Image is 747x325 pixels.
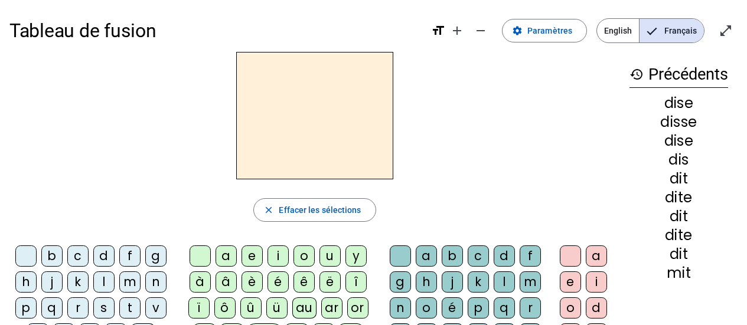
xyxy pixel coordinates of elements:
button: Paramètres [502,19,587,42]
div: ê [293,271,315,293]
h3: Précédents [629,61,728,88]
div: y [345,245,367,267]
div: b [442,245,463,267]
div: f [520,245,541,267]
div: è [242,271,263,293]
button: Diminuer la taille de la police [469,19,492,42]
span: English [597,19,639,42]
div: ar [321,297,342,319]
span: Effacer les sélections [279,203,361,217]
mat-icon: settings [512,25,523,36]
div: u [319,245,341,267]
div: dit [629,209,728,224]
div: d [93,245,115,267]
div: p [468,297,489,319]
div: ü [266,297,288,319]
div: c [468,245,489,267]
div: d [494,245,515,267]
div: m [119,271,141,293]
div: q [494,297,515,319]
div: r [520,297,541,319]
div: l [93,271,115,293]
div: v [145,297,167,319]
div: m [520,271,541,293]
div: i [586,271,607,293]
div: i [268,245,289,267]
div: ô [214,297,236,319]
div: or [347,297,368,319]
div: a [416,245,437,267]
div: t [119,297,141,319]
div: ë [319,271,341,293]
button: Augmenter la taille de la police [445,19,469,42]
div: é [442,297,463,319]
div: k [67,271,89,293]
div: dise [629,96,728,110]
div: î [345,271,367,293]
h1: Tableau de fusion [9,12,422,50]
div: g [390,271,411,293]
div: h [416,271,437,293]
div: f [119,245,141,267]
div: o [416,297,437,319]
div: q [41,297,63,319]
div: g [145,245,167,267]
mat-icon: format_size [431,24,445,38]
mat-icon: remove [474,24,488,38]
div: d [586,297,607,319]
div: é [268,271,289,293]
div: disse [629,115,728,129]
div: dite [629,191,728,205]
div: j [442,271,463,293]
div: dis [629,153,728,167]
div: n [145,271,167,293]
div: k [468,271,489,293]
mat-icon: add [450,24,464,38]
div: o [293,245,315,267]
div: n [390,297,411,319]
div: e [242,245,263,267]
div: â [216,271,237,293]
button: Entrer en plein écran [714,19,738,42]
mat-icon: close [263,205,274,215]
div: û [240,297,262,319]
div: mit [629,266,728,280]
div: dit [629,172,728,186]
div: dise [629,134,728,148]
div: o [560,297,581,319]
div: p [15,297,37,319]
div: ï [188,297,210,319]
div: s [93,297,115,319]
button: Effacer les sélections [253,198,376,222]
div: a [216,245,237,267]
div: r [67,297,89,319]
mat-icon: history [629,67,644,81]
div: à [190,271,211,293]
mat-button-toggle-group: Language selection [596,18,704,43]
div: l [494,271,515,293]
div: a [586,245,607,267]
div: dit [629,247,728,261]
div: e [560,271,581,293]
div: h [15,271,37,293]
div: au [292,297,317,319]
span: Français [640,19,704,42]
div: j [41,271,63,293]
div: dite [629,228,728,242]
span: Paramètres [527,24,572,38]
div: b [41,245,63,267]
div: c [67,245,89,267]
mat-icon: open_in_full [719,24,733,38]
